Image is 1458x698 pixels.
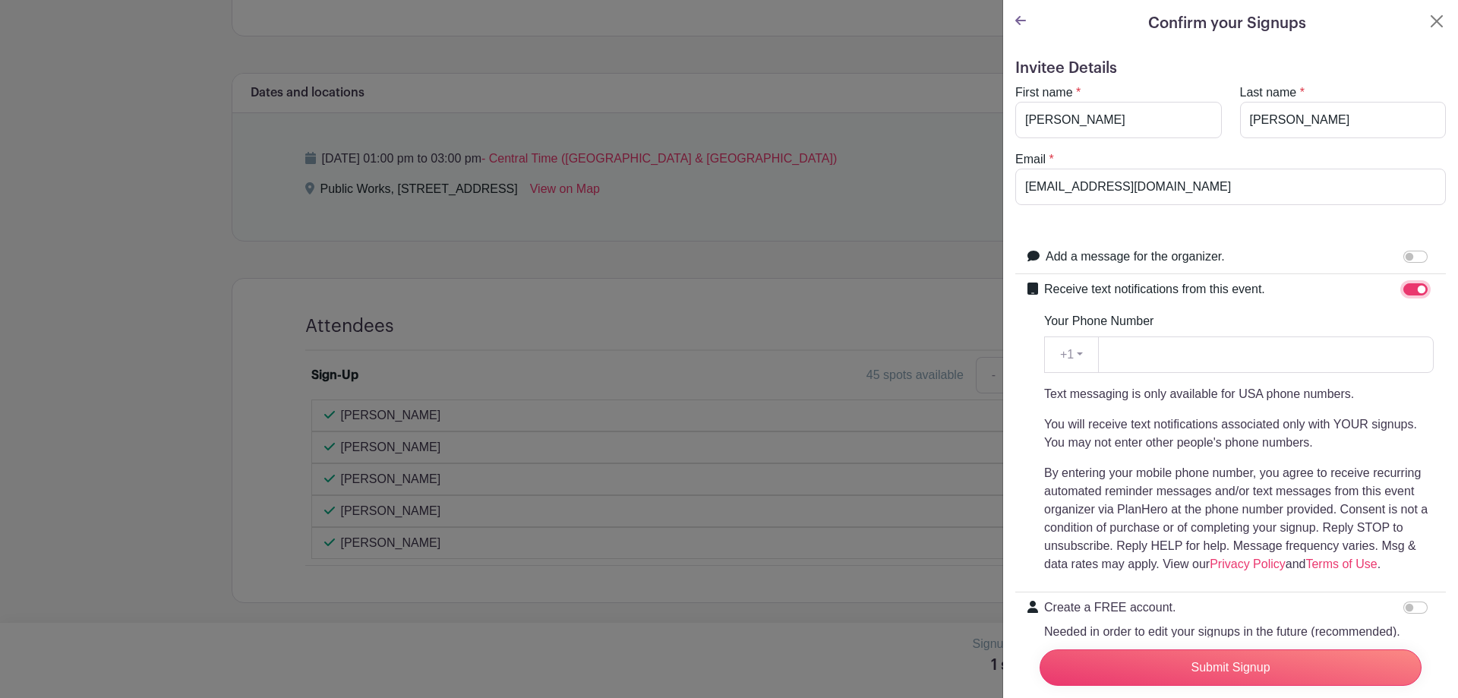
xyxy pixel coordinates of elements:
h5: Confirm your Signups [1148,12,1306,35]
p: Needed in order to edit your signups in the future (recommended). [1044,623,1400,641]
label: Receive text notifications from this event. [1044,280,1265,298]
label: Last name [1240,84,1297,102]
p: You will receive text notifications associated only with YOUR signups. You may not enter other pe... [1044,415,1434,452]
a: Privacy Policy [1210,557,1286,570]
p: Text messaging is only available for USA phone numbers. [1044,385,1434,403]
label: Your Phone Number [1044,312,1153,330]
label: Add a message for the organizer. [1046,248,1225,266]
button: +1 [1044,336,1099,373]
a: Terms of Use [1305,557,1377,570]
p: By entering your mobile phone number, you agree to receive recurring automated reminder messages ... [1044,464,1434,573]
input: Submit Signup [1040,649,1422,686]
label: First name [1015,84,1073,102]
p: Create a FREE account. [1044,599,1400,617]
button: Close [1428,12,1446,30]
label: Email [1015,150,1046,169]
h5: Invitee Details [1015,59,1446,77]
